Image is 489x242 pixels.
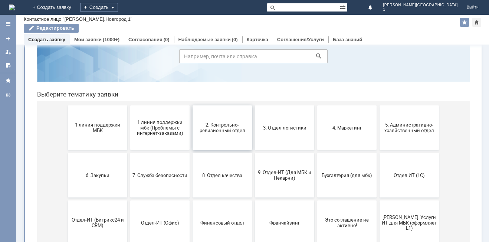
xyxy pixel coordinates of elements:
button: Финансовый отдел [161,184,221,229]
span: Финансовый отдел [164,203,219,209]
img: logo [9,4,15,10]
button: 5. Административно-хозяйственный отдел [348,89,408,134]
span: Отдел-ИТ (Битрикс24 и CRM) [39,201,94,212]
span: 7. Служба безопасности [101,156,156,161]
button: 2. Контрольно-ревизионный отдел [161,89,221,134]
span: 2. Контрольно-ревизионный отдел [164,106,219,117]
div: (0) [164,37,170,42]
span: Франчайзинг [226,203,281,209]
a: База знаний [333,37,362,42]
span: 3. Отдел логистики [226,108,281,114]
a: Согласования [128,37,163,42]
button: Отдел ИТ (1С) [348,137,408,181]
a: Создать заявку [28,37,65,42]
div: Контактное лицо "[PERSON_NAME].Новгород 1" [24,16,132,22]
a: Создать заявку [2,33,14,45]
button: Отдел-ИТ (Битрикс24 и CRM) [37,184,96,229]
span: 1 линия поддержки МБК [39,106,94,117]
button: [PERSON_NAME]. Услуги ИТ для МБК (оформляет L1) [348,184,408,229]
a: Мои согласования [2,59,14,71]
div: Создать [80,3,118,12]
span: Бухгалтерия (для мбк) [288,156,343,161]
a: Мои заявки [2,46,14,58]
header: Выберите тематику заявки [6,74,439,82]
button: Франчайзинг [224,184,283,229]
span: 4. Маркетинг [288,108,343,114]
span: [PERSON_NAME][GEOGRAPHIC_DATA] [383,3,458,7]
span: 9. Отдел-ИТ (Для МБК и Пекарни) [226,153,281,164]
button: 4. Маркетинг [286,89,345,134]
button: 3. Отдел логистики [224,89,283,134]
label: Воспользуйтесь поиском [148,18,296,26]
button: 8. Отдел качества [161,137,221,181]
span: 8. Отдел качества [164,156,219,161]
span: Расширенный поиск [340,3,347,10]
div: КЗ [2,92,14,98]
a: Карточка [247,37,268,42]
span: 1 линия поддержки мбк (Проблемы с интернет-заказами) [101,103,156,120]
button: 1 линия поддержки мбк (Проблемы с интернет-заказами) [99,89,158,134]
span: Отдел ИТ (1С) [351,156,406,161]
span: 6. Закупки [39,156,94,161]
span: Отдел-ИТ (Офис) [101,203,156,209]
div: (1000+) [103,37,119,42]
a: Перейти на домашнюю страницу [9,4,15,10]
div: Добавить в избранное [460,18,469,27]
div: Сделать домашней страницей [472,18,481,27]
button: Это соглашение не активно! [286,184,345,229]
span: 1 [383,7,458,12]
div: (0) [232,37,238,42]
button: Отдел-ИТ (Офис) [99,184,158,229]
input: Например, почта или справка [148,33,296,47]
button: 9. Отдел-ИТ (Для МБК и Пекарни) [224,137,283,181]
a: КЗ [2,89,14,101]
a: Наблюдаемые заявки [178,37,231,42]
button: Бухгалтерия (для мбк) [286,137,345,181]
span: 5. Административно-хозяйственный отдел [351,106,406,117]
a: Соглашения/Услуги [277,37,324,42]
button: 7. Служба безопасности [99,137,158,181]
a: Мои заявки [74,37,102,42]
button: 6. Закупки [37,137,96,181]
span: Это соглашение не активно! [288,201,343,212]
span: [PERSON_NAME]. Услуги ИТ для МБК (оформляет L1) [351,198,406,215]
button: 1 линия поддержки МБК [37,89,96,134]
